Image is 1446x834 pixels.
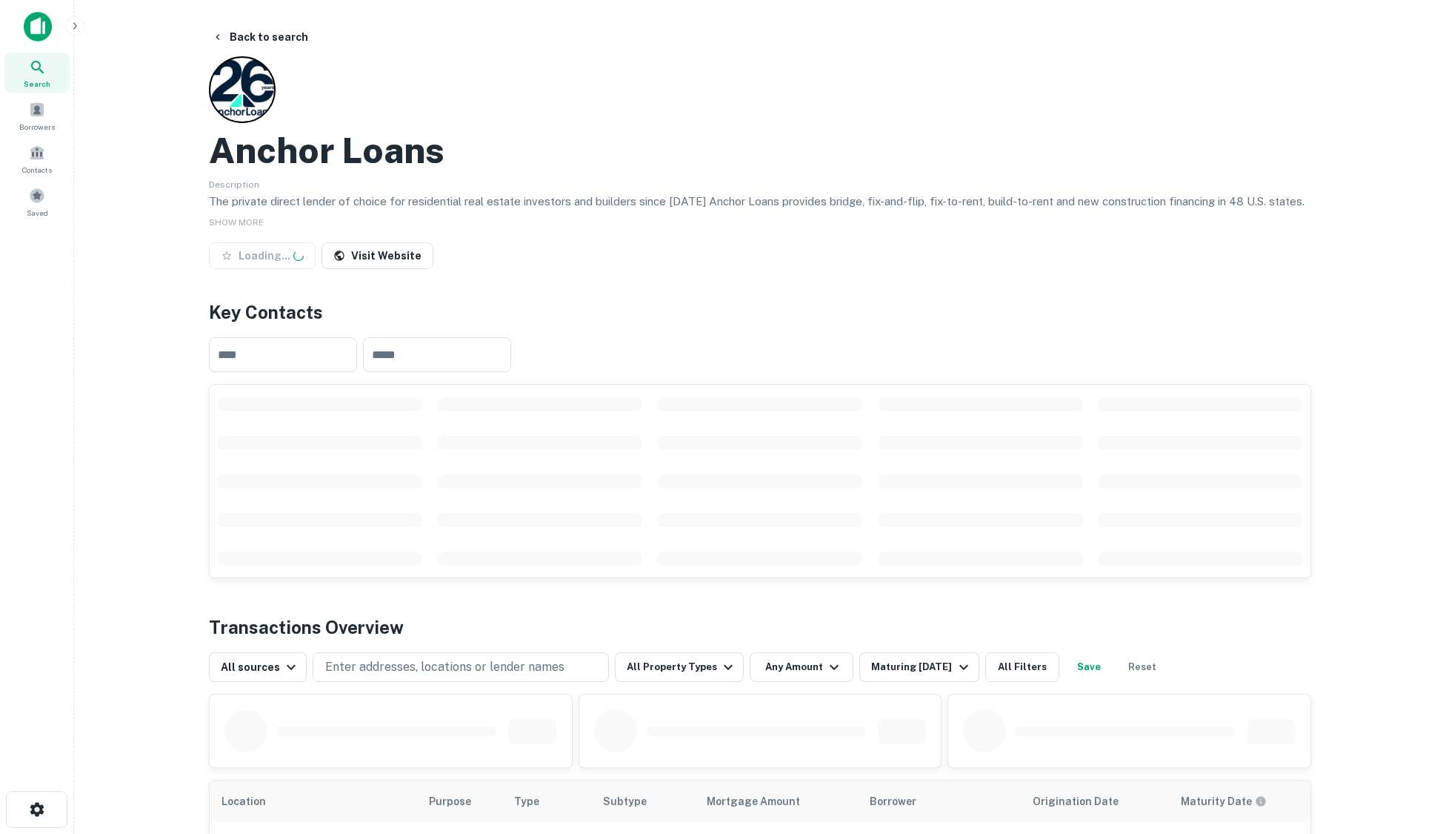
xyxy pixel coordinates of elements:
p: The private direct lender of choice for residential real estate investors and builders since [DAT... [209,193,1311,211]
h4: Transactions Overview [209,614,404,641]
th: Subtype [591,781,695,822]
th: Mortgage Amount [695,781,858,822]
a: Borrowers [4,96,70,136]
button: Maturing [DATE] [859,652,979,682]
h6: Maturity Date [1181,793,1252,810]
th: Type [502,781,591,822]
span: Description [209,179,259,190]
span: Borrower [870,792,916,810]
th: Location [210,781,417,822]
span: Purpose [429,792,490,810]
span: Origination Date [1033,792,1138,810]
iframe: Chat Widget [1372,715,1446,787]
span: SHOW MORE [209,217,264,228]
span: Borrowers [19,121,55,133]
p: Enter addresses, locations or lender names [325,658,564,676]
h4: Key Contacts [209,299,1311,325]
button: All Filters [985,652,1059,682]
span: Search [24,78,50,90]
span: Type [514,792,539,810]
th: Borrower [858,781,1021,822]
h2: Anchor Loans [209,129,444,172]
th: Purpose [417,781,502,822]
button: Enter addresses, locations or lender names [313,652,609,682]
a: Visit Website [321,242,433,269]
div: Maturity dates displayed may be estimated. Please contact the lender for the most accurate maturi... [1181,793,1267,810]
div: Maturing [DATE] [871,658,972,676]
button: Reset [1119,652,1166,682]
button: Any Amount [750,652,853,682]
a: Search [4,53,70,93]
th: Maturity dates displayed may be estimated. Please contact the lender for the most accurate maturi... [1169,781,1317,822]
span: Saved [27,207,48,219]
button: All sources [209,652,307,682]
img: capitalize-icon.png [24,12,52,42]
div: All sources [221,658,300,676]
button: Back to search [206,24,314,50]
span: Contacts [22,164,52,176]
div: scrollable content [210,385,1310,577]
th: Origination Date [1021,781,1169,822]
span: Mortgage Amount [707,792,819,810]
button: Save your search to get updates of matches that match your search criteria. [1065,652,1113,682]
button: All Property Types [615,652,744,682]
a: Contacts [4,139,70,179]
span: Location [221,792,285,810]
span: Subtype [603,792,647,810]
a: Saved [4,182,70,222]
span: Maturity dates displayed may be estimated. Please contact the lender for the most accurate maturi... [1181,793,1286,810]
